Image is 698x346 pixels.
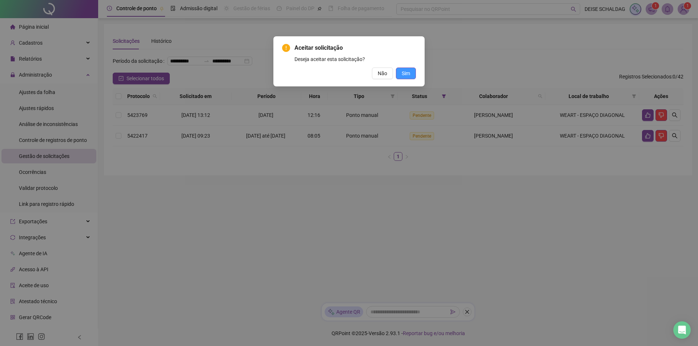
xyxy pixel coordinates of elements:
span: Não [378,69,387,77]
button: Sim [396,68,416,79]
span: Sim [402,69,410,77]
button: Não [372,68,393,79]
div: Open Intercom Messenger [673,321,691,339]
div: Deseja aceitar esta solicitação? [294,55,416,63]
span: exclamation-circle [282,44,290,52]
span: Aceitar solicitação [294,44,416,52]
